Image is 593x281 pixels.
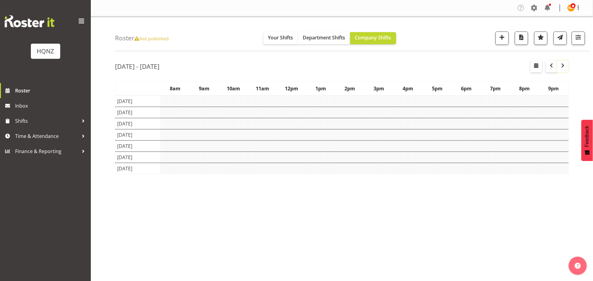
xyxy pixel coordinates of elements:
[568,4,575,12] img: nickylee-anderson10357.jpg
[355,34,391,41] span: Company Shifts
[515,32,528,45] button: Download a PDF of the roster according to the set date range.
[581,120,593,161] button: Feedback - Show survey
[303,34,345,41] span: Department Shifts
[277,82,306,95] th: 12pm
[531,60,542,72] button: Select a specific date within the roster.
[15,101,88,110] span: Inbox
[115,163,161,174] td: [DATE]
[5,15,54,27] img: Rosterit website logo
[115,129,161,140] td: [DATE]
[268,34,293,41] span: Your Shifts
[496,32,509,45] button: Add a new shift
[539,82,569,95] th: 9pm
[134,35,169,42] span: Not published
[350,32,396,44] button: Company Shifts
[306,82,335,95] th: 1pm
[575,263,581,269] img: help-xxl-2.png
[572,32,585,45] button: Filter Shifts
[481,82,510,95] th: 7pm
[15,86,88,95] span: Roster
[115,35,169,42] h4: Roster
[219,82,248,95] th: 10am
[115,62,160,70] h2: [DATE] - [DATE]
[298,32,350,44] button: Department Shifts
[190,82,219,95] th: 9am
[115,95,161,107] td: [DATE]
[15,132,79,141] span: Time & Attendance
[510,82,539,95] th: 8pm
[160,82,189,95] th: 8am
[263,32,298,44] button: Your Shifts
[115,140,161,152] td: [DATE]
[15,147,79,156] span: Finance & Reporting
[554,32,567,45] button: Send a list of all shifts for the selected filtered period to all rostered employees.
[452,82,481,95] th: 6pm
[585,126,590,147] span: Feedback
[115,118,161,129] td: [DATE]
[534,32,548,45] button: Highlight an important date within the roster.
[248,82,277,95] th: 11am
[37,47,54,56] div: HQNZ
[115,107,161,118] td: [DATE]
[364,82,394,95] th: 3pm
[15,116,79,125] span: Shifts
[394,82,423,95] th: 4pm
[423,82,452,95] th: 5pm
[115,152,161,163] td: [DATE]
[335,82,364,95] th: 2pm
